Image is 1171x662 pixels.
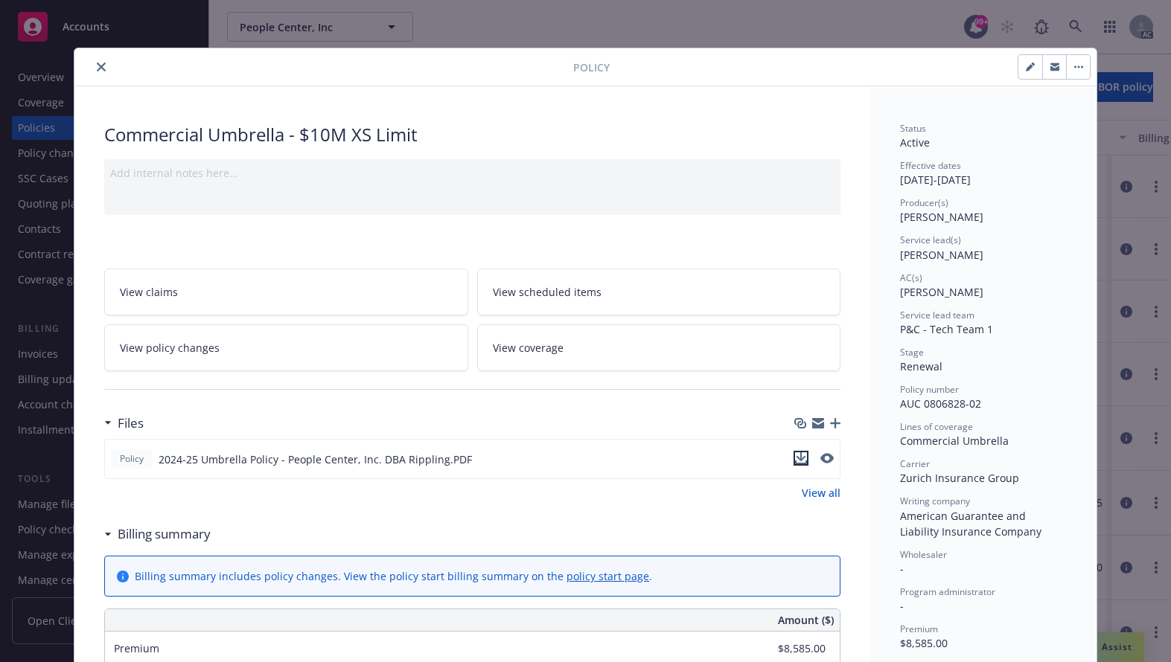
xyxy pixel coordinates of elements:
[120,284,178,300] span: View claims
[900,248,983,262] span: [PERSON_NAME]
[900,509,1041,539] span: American Guarantee and Liability Insurance Company
[493,340,564,356] span: View coverage
[104,324,468,371] a: View policy changes
[573,60,610,75] span: Policy
[794,451,808,466] button: download file
[900,599,904,613] span: -
[900,234,961,246] span: Service lead(s)
[900,420,973,433] span: Lines of coverage
[117,452,147,466] span: Policy
[778,612,834,628] span: Amount ($)
[794,451,808,468] button: download file
[900,548,947,561] span: Wholesaler
[900,623,938,635] span: Premium
[900,396,981,411] span: AUC 0806828-02
[900,495,970,507] span: Writing company
[900,562,904,576] span: -
[820,451,834,468] button: preview file
[900,359,942,373] span: Renewal
[110,165,835,181] div: Add internal notes here...
[900,159,1067,187] div: [DATE] - [DATE]
[120,340,220,356] span: View policy changes
[900,471,1019,485] span: Zurich Insurance Group
[900,346,924,359] span: Stage
[104,269,468,315] a: View claims
[104,122,840,147] div: Commercial Umbrella - $10M XS Limit
[900,122,926,135] span: Status
[118,414,144,433] h3: Files
[900,210,983,224] span: [PERSON_NAME]
[900,309,974,321] span: Service lead team
[477,269,841,315] a: View scheduled items
[114,641,159,655] span: Premium
[135,568,652,584] div: Billing summary includes policy changes. View the policy start billing summary on the .
[820,453,834,463] button: preview file
[900,433,1067,449] div: Commercial Umbrella
[104,524,211,544] div: Billing summary
[92,58,110,76] button: close
[900,196,948,209] span: Producer(s)
[900,135,930,150] span: Active
[738,637,835,660] input: 0.00
[900,383,959,396] span: Policy number
[900,159,961,172] span: Effective dates
[900,457,930,470] span: Carrier
[900,285,983,299] span: [PERSON_NAME]
[159,451,472,467] span: 2024-25 Umbrella Policy - People Center, Inc. DBA Rippling.PDF
[493,284,602,300] span: View scheduled items
[900,322,993,336] span: P&C - Tech Team 1
[900,271,922,284] span: AC(s)
[567,569,649,583] a: policy start page
[477,324,841,371] a: View coverage
[900,585,995,598] span: Program administrator
[802,485,840,501] a: View all
[900,636,948,650] span: $8,585.00
[118,524,211,544] h3: Billing summary
[104,414,144,433] div: Files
